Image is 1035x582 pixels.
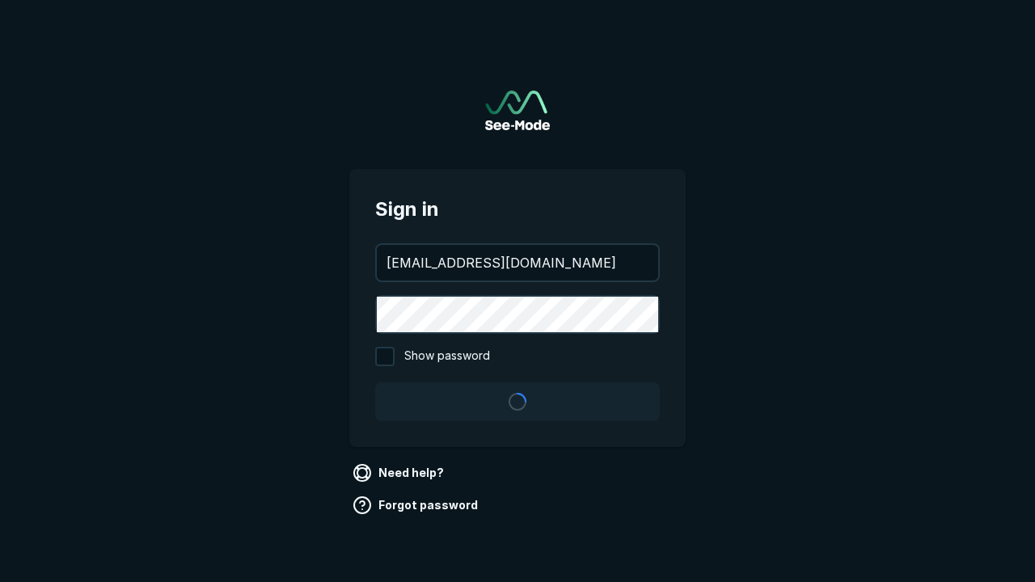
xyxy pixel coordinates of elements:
a: Need help? [349,460,450,486]
a: Go to sign in [485,91,550,130]
img: See-Mode Logo [485,91,550,130]
a: Forgot password [349,492,484,518]
span: Show password [404,347,490,366]
span: Sign in [375,195,660,224]
input: your@email.com [377,245,658,280]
